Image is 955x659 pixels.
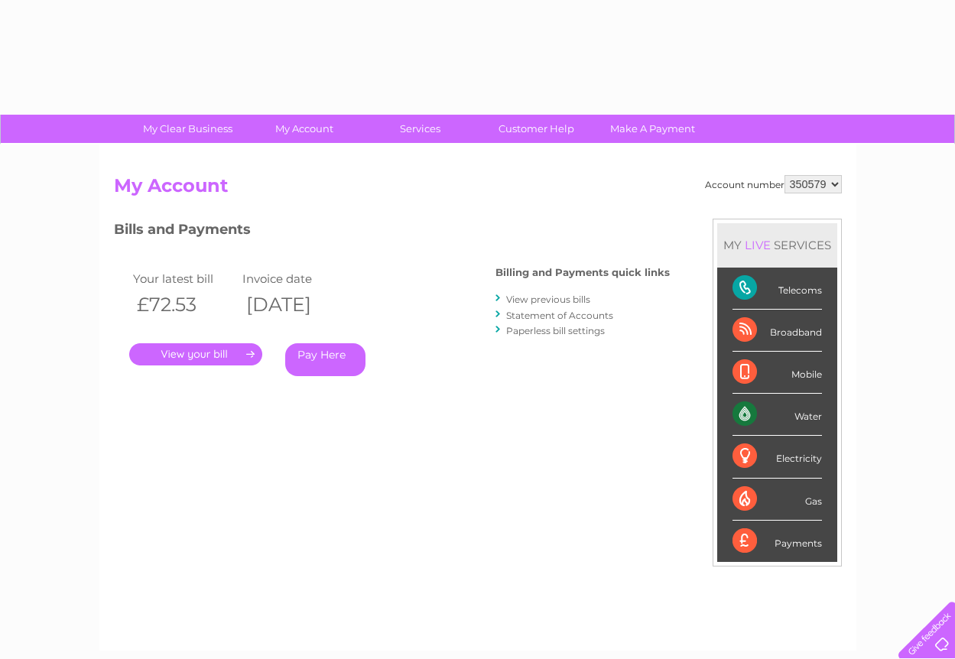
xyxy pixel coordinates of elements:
a: My Account [241,115,367,143]
div: Electricity [732,436,822,478]
a: Customer Help [473,115,599,143]
div: MY SERVICES [717,223,837,267]
th: [DATE] [239,289,349,320]
h4: Billing and Payments quick links [495,267,670,278]
td: Your latest bill [129,268,239,289]
th: £72.53 [129,289,239,320]
div: Water [732,394,822,436]
h3: Bills and Payments [114,219,670,245]
a: View previous bills [506,294,590,305]
a: Pay Here [285,343,365,376]
div: Payments [732,521,822,562]
div: Account number [705,175,842,193]
a: Paperless bill settings [506,325,605,336]
a: Services [357,115,483,143]
a: Make A Payment [590,115,716,143]
a: Statement of Accounts [506,310,613,321]
a: . [129,343,262,365]
h2: My Account [114,175,842,204]
a: My Clear Business [125,115,251,143]
td: Invoice date [239,268,349,289]
div: Mobile [732,352,822,394]
div: Gas [732,479,822,521]
div: Telecoms [732,268,822,310]
div: Broadband [732,310,822,352]
div: LIVE [742,238,774,252]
